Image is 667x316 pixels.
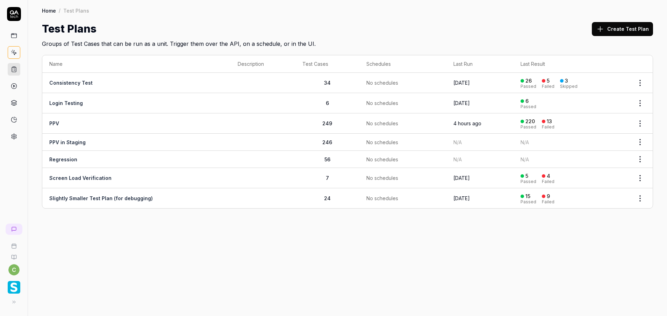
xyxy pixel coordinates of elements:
div: Failed [542,125,554,129]
div: 13 [547,118,552,125]
span: 24 [324,195,331,201]
div: Passed [521,125,536,129]
h2: Groups of Test Cases that can be run as a unit. Trigger them over the API, on a schedule, or in t... [42,37,653,48]
span: 246 [322,139,332,145]
span: No schedules [366,139,398,146]
div: Skipped [560,84,578,89]
a: Regression [49,156,77,162]
div: 5 [525,173,528,179]
span: 6 [326,100,329,106]
th: Description [231,55,295,73]
a: Book a call with us [3,238,25,249]
img: Smartlinx Logo [8,281,20,294]
a: Home [42,7,56,14]
div: Failed [542,84,554,89]
time: [DATE] [453,175,470,181]
span: N/A [521,156,529,162]
th: Schedules [359,55,446,73]
time: [DATE] [453,195,470,201]
a: Slightly Smaller Test Plan (for debugging) [49,195,153,201]
th: Last Run [446,55,514,73]
span: N/A [521,139,529,145]
a: Screen Load Verification [49,175,112,181]
div: Test Plans [63,7,89,14]
span: N/A [453,156,462,162]
span: 7 [326,175,329,181]
div: Passed [521,180,536,184]
time: 4 hours ago [453,120,481,126]
span: 56 [324,156,330,162]
button: Smartlinx Logo [3,275,25,295]
h1: Test Plans [42,21,96,37]
button: c [8,264,20,275]
div: 5 [547,78,550,84]
span: No schedules [366,99,398,107]
span: No schedules [366,120,398,127]
th: Name [42,55,231,73]
div: 6 [525,98,529,104]
div: Passed [521,84,536,89]
div: Failed [542,200,554,204]
span: 34 [324,80,331,86]
a: Consistency Test [49,80,93,86]
a: PPV in Staging [49,139,86,145]
span: No schedules [366,195,398,202]
time: [DATE] [453,100,470,106]
a: Login Testing [49,100,83,106]
a: New conversation [6,224,22,235]
div: 3 [565,78,568,84]
div: Passed [521,200,536,204]
span: N/A [453,139,462,145]
span: No schedules [366,79,398,86]
div: 220 [525,118,535,125]
div: Passed [521,105,536,109]
div: 4 [547,173,550,179]
div: / [59,7,60,14]
span: No schedules [366,156,398,163]
div: 26 [525,78,532,84]
div: 15 [525,193,530,199]
div: 9 [547,193,550,199]
a: PPV [49,120,59,126]
span: 249 [322,120,332,126]
span: No schedules [366,174,398,182]
a: Documentation [3,249,25,260]
time: [DATE] [453,80,470,86]
th: Last Result [514,55,627,73]
th: Test Cases [295,55,359,73]
button: Create Test Plan [592,22,653,36]
div: Failed [542,180,554,184]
